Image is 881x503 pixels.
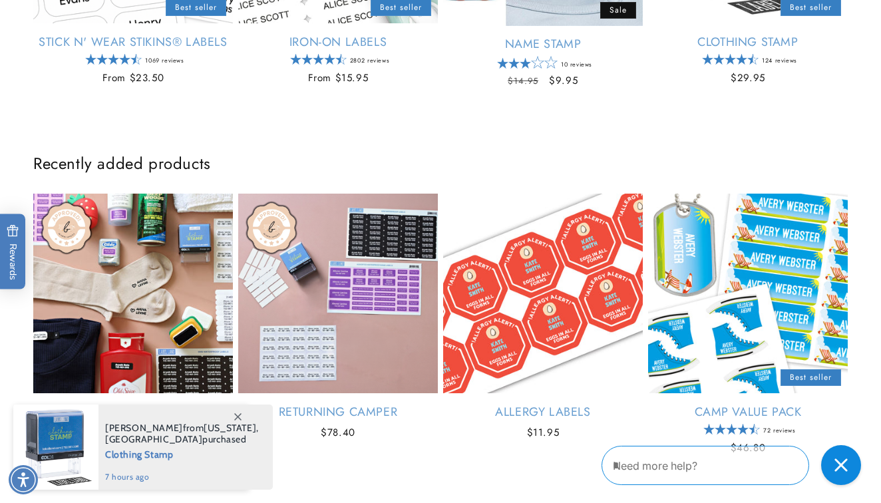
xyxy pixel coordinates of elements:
span: Rewards [7,225,19,280]
a: Returning Camper [238,405,438,420]
a: Allergy Labels [443,405,643,420]
span: Clothing Stamp [105,445,259,462]
a: Camp Value Pack [648,405,848,420]
h2: Recently added products [33,153,848,174]
div: Accessibility Menu [9,465,38,494]
span: from , purchased [105,422,259,445]
a: Name Stamp [443,37,643,52]
span: [US_STATE] [204,422,256,434]
ul: Slider [33,194,848,467]
iframe: Gorgias Floating Chat [602,440,868,490]
span: [GEOGRAPHIC_DATA] [105,433,202,445]
a: Stick N' Wear Stikins® Labels [33,35,233,50]
a: Clothing Stamp [648,35,848,50]
span: [PERSON_NAME] [105,422,183,434]
span: 7 hours ago [105,471,259,483]
a: Iron-On Labels [238,35,438,50]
